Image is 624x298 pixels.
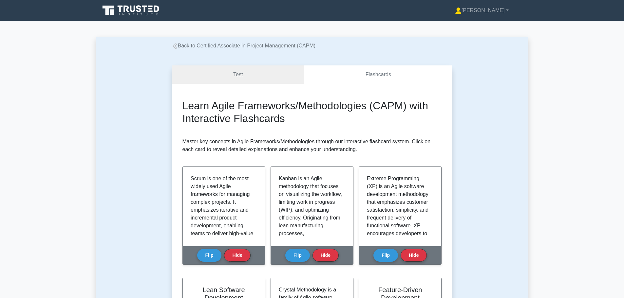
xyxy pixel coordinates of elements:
h2: Learn Agile Frameworks/Methodologies (CAPM) with Interactive Flashcards [182,99,442,125]
button: Hide [224,249,250,262]
button: Flip [197,249,222,262]
button: Flip [285,249,310,262]
button: Hide [401,249,427,262]
button: Flip [373,249,398,262]
a: Back to Certified Associate in Project Management (CAPM) [172,43,316,48]
button: Hide [312,249,339,262]
a: [PERSON_NAME] [439,4,524,17]
a: Flashcards [304,65,452,84]
p: Master key concepts in Agile Frameworks/Methodologies through our interactive flashcard system. C... [182,138,442,153]
a: Test [172,65,304,84]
